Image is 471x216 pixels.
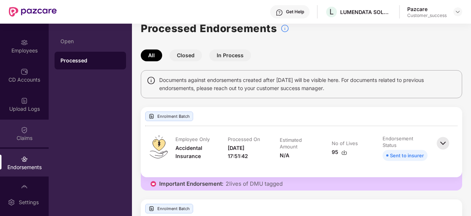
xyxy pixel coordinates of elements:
[175,144,213,160] div: Accidental Insurance
[407,13,447,18] div: Customer_success
[159,180,223,188] span: Important Endorsement:
[332,148,347,156] div: 95
[383,135,426,148] div: Endorsement Status
[276,9,283,16] img: svg+xml;base64,PHN2ZyBpZD0iSGVscC0zMngzMiIgeG1sbnM9Imh0dHA6Ly93d3cudzMub3JnLzIwMDAvc3ZnIiB3aWR0aD...
[209,49,251,61] button: In Process
[8,199,15,206] img: svg+xml;base64,PHN2ZyBpZD0iU2V0dGluZy0yMHgyMCIgeG1sbnM9Imh0dHA6Ly93d3cudzMub3JnLzIwMDAvc3ZnIiB3aW...
[150,180,157,188] img: icon
[141,20,277,37] h1: Processed Endorsements
[145,204,193,213] div: Enrolment Batch
[147,76,156,85] img: svg+xml;base64,PHN2ZyBpZD0iSW5mbyIgeG1sbnM9Imh0dHA6Ly93d3cudzMub3JnLzIwMDAvc3ZnIiB3aWR0aD0iMTQiIG...
[332,140,358,147] div: No of Lives
[175,136,210,143] div: Employee Only
[228,144,265,160] div: [DATE] 17:51:42
[21,39,28,46] img: svg+xml;base64,PHN2ZyBpZD0iRW1wbG95ZWVzIiB4bWxucz0iaHR0cDovL3d3dy53My5vcmcvMjAwMC9zdmciIHdpZHRoPS...
[407,6,447,13] div: Pazcare
[17,199,41,206] div: Settings
[150,135,168,158] img: svg+xml;base64,PHN2ZyB4bWxucz0iaHR0cDovL3d3dy53My5vcmcvMjAwMC9zdmciIHdpZHRoPSI0OS4zMiIgaGVpZ2h0PS...
[329,7,334,16] span: L
[340,8,392,16] div: LUMENDATA SOLUTIONS INDIA PRIVATE LIMITED
[170,49,202,61] button: Closed
[280,24,289,33] img: svg+xml;base64,PHN2ZyBpZD0iSW5mb18tXzMyeDMyIiBkYXRhLW5hbWU9IkluZm8gLSAzMngzMiIgeG1sbnM9Imh0dHA6Ly...
[9,7,57,17] img: New Pazcare Logo
[341,150,347,155] img: svg+xml;base64,PHN2ZyBpZD0iRG93bmxvYWQtMzJ4MzIiIHhtbG5zPSJodHRwOi8vd3d3LnczLm9yZy8yMDAwL3N2ZyIgd2...
[159,76,456,92] span: Documents against endorsements created after [DATE] will be visible here. For documents related t...
[149,206,154,212] img: svg+xml;base64,PHN2ZyBpZD0iVXBsb2FkX0xvZ3MiIGRhdGEtbmFtZT0iVXBsb2FkIExvZ3MiIHhtbG5zPSJodHRwOi8vd3...
[228,136,260,143] div: Processed On
[60,57,120,64] div: Processed
[435,135,451,151] img: svg+xml;base64,PHN2ZyBpZD0iQmFjay0zMngzMiIgeG1sbnM9Imh0dHA6Ly93d3cudzMub3JnLzIwMDAvc3ZnIiB3aWR0aD...
[226,180,283,188] span: 2 lives of DMU tagged
[21,155,28,163] img: svg+xml;base64,PHN2ZyBpZD0iRW5kb3JzZW1lbnRzIiB4bWxucz0iaHR0cDovL3d3dy53My5vcmcvMjAwMC9zdmciIHdpZH...
[149,113,154,119] img: svg+xml;base64,PHN2ZyBpZD0iVXBsb2FkX0xvZ3MiIGRhdGEtbmFtZT0iVXBsb2FkIExvZ3MiIHhtbG5zPSJodHRwOi8vd3...
[141,49,162,61] button: All
[60,38,120,44] div: Open
[280,137,315,150] div: Estimated Amount
[21,68,28,75] img: svg+xml;base64,PHN2ZyBpZD0iQ0RfQWNjb3VudHMiIGRhdGEtbmFtZT0iQ0QgQWNjb3VudHMiIHhtbG5zPSJodHRwOi8vd3...
[21,185,28,192] img: svg+xml;base64,PHN2ZyBpZD0iTXlfT3JkZXJzIiBkYXRhLW5hbWU9Ik15IE9yZGVycyIgeG1sbnM9Imh0dHA6Ly93d3cudz...
[21,126,28,134] img: svg+xml;base64,PHN2ZyBpZD0iQ2xhaW0iIHhtbG5zPSJodHRwOi8vd3d3LnczLm9yZy8yMDAwL3N2ZyIgd2lkdGg9IjIwIi...
[145,112,193,121] div: Enrolment Batch
[455,9,461,15] img: svg+xml;base64,PHN2ZyBpZD0iRHJvcGRvd24tMzJ4MzIiIHhtbG5zPSJodHRwOi8vd3d3LnczLm9yZy8yMDAwL3N2ZyIgd2...
[286,9,304,15] div: Get Help
[280,151,289,160] div: N/A
[390,151,424,160] div: Sent to insurer
[21,97,28,104] img: svg+xml;base64,PHN2ZyBpZD0iVXBsb2FkX0xvZ3MiIGRhdGEtbmFtZT0iVXBsb2FkIExvZ3MiIHhtbG5zPSJodHRwOi8vd3...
